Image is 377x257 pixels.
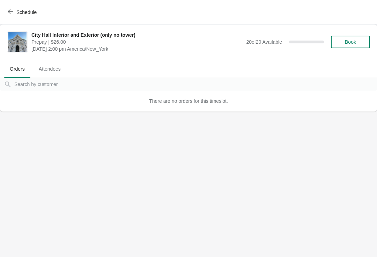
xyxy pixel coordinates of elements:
input: Search by customer [14,78,377,91]
span: City Hall Interior and Exterior (only no tower) [31,31,243,38]
span: Orders [4,63,30,75]
span: There are no orders for this timeslot. [149,98,228,104]
span: 20 of 20 Available [246,39,282,45]
span: Book [345,39,356,45]
button: Schedule [3,6,42,19]
span: Attendees [33,63,66,75]
img: City Hall Interior and Exterior (only no tower) [8,32,27,52]
span: Prepay | $26.00 [31,38,243,45]
span: Schedule [16,9,37,15]
span: [DATE] 2:00 pm America/New_York [31,45,243,52]
button: Book [331,36,370,48]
